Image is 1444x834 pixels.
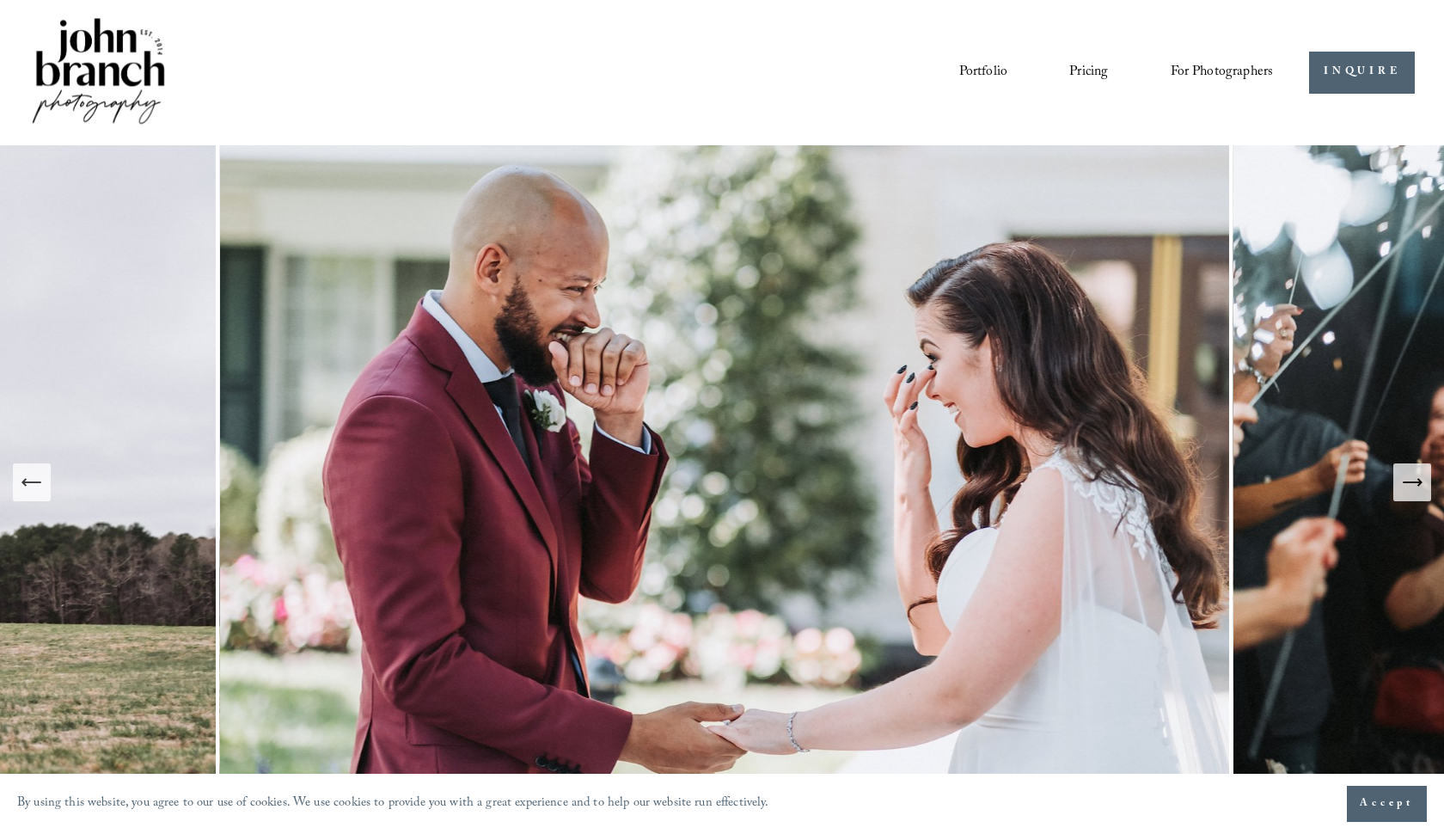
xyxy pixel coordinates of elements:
[1360,795,1414,813] span: Accept
[1069,58,1108,87] a: Pricing
[1309,52,1415,94] a: INQUIRE
[959,58,1007,87] a: Portfolio
[1171,59,1274,86] span: For Photographers
[13,463,51,501] button: Previous Slide
[220,145,1233,821] img: Intimate Raleigh Wedding Photography
[17,792,769,817] p: By using this website, you agree to our use of cookies. We use cookies to provide you with a grea...
[1347,786,1427,822] button: Accept
[29,15,168,131] img: John Branch IV Photography
[1171,58,1274,87] a: folder dropdown
[1393,463,1431,501] button: Next Slide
